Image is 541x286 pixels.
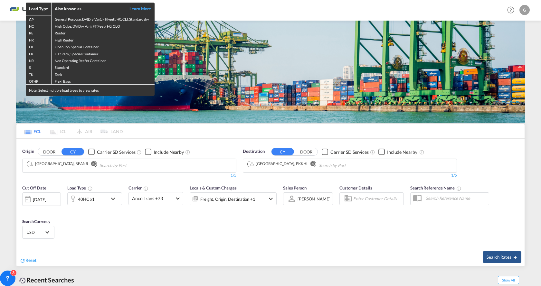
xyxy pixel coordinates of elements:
[26,85,155,96] div: Note: Select multiple load types to view rates
[52,15,155,22] td: General Purpose, DV(Dry Van), FT(Feet), H0, CLI, Standard dry
[52,36,155,43] td: High Reefer
[26,50,52,57] td: FR
[26,77,52,84] td: OTHR
[52,70,155,77] td: Tank
[26,36,52,43] td: HR
[52,57,155,63] td: Non Operating Reefer Container
[26,3,52,15] th: Load Type
[52,43,155,50] td: Open Top, Special Container
[52,63,155,70] td: Standard
[26,57,52,63] td: NR
[122,6,151,12] a: Learn More
[26,43,52,50] td: OT
[52,29,155,36] td: Reefer
[26,70,52,77] td: TK
[26,63,52,70] td: S
[26,15,52,22] td: GP
[52,22,155,29] td: High Cube, DV(Dry Van), FT(Feet), H0, CLO
[26,29,52,36] td: RE
[52,77,155,84] td: Flexi Bags
[52,50,155,57] td: Flat Rack, Special Container
[55,6,122,12] div: Also known as
[26,22,52,29] td: HC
